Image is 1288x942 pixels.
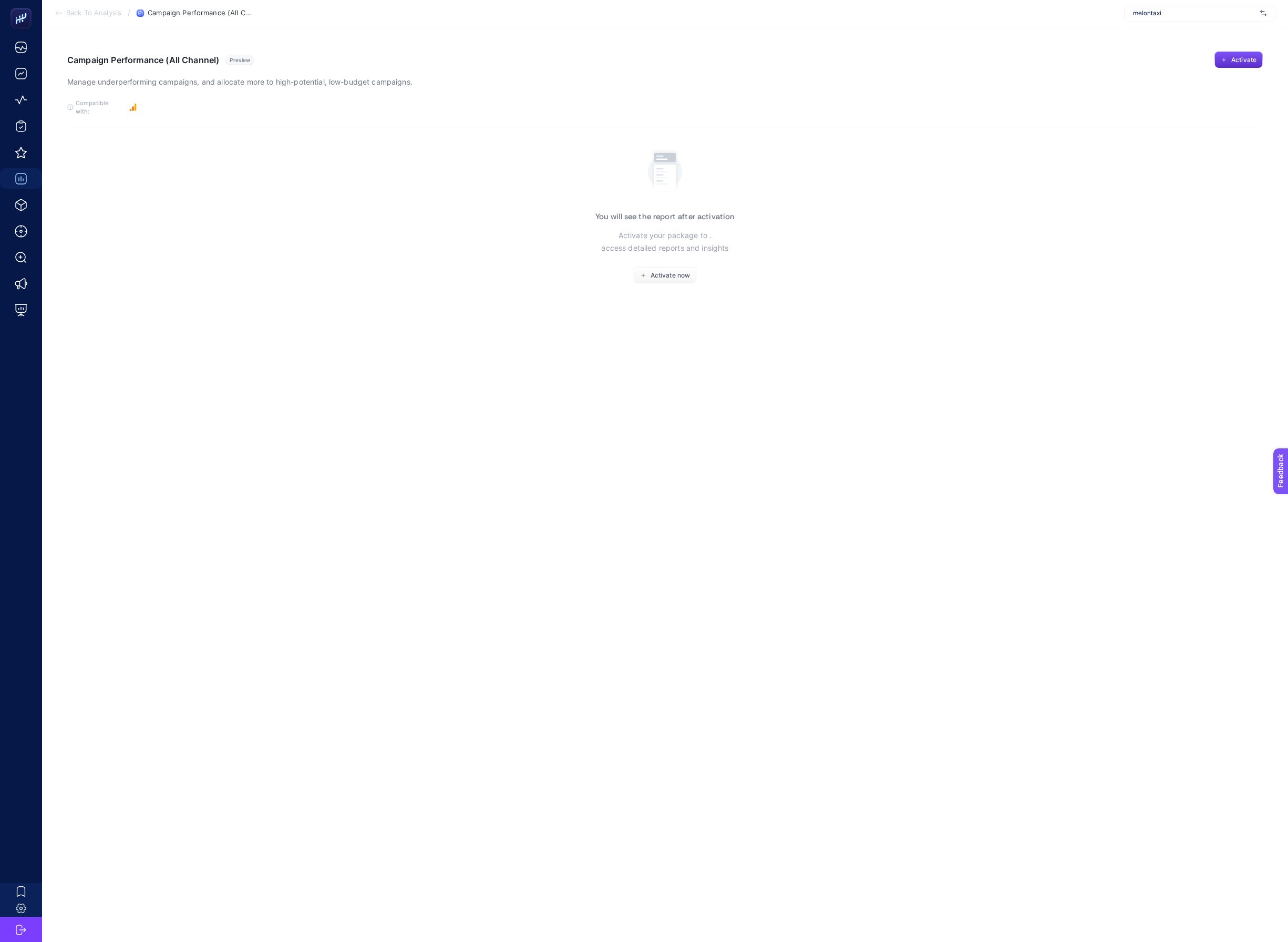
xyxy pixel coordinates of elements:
p: Manage underperforming campaigns, and allocate more to high-potential, low-budget campaigns. [67,76,413,88]
span: Campaign Performance (All Channel) [148,9,253,17]
span: Preview [230,57,250,63]
span: Activate [1231,56,1256,64]
span: / [128,8,130,17]
p: Activate your package to . access detailed reports and insights [601,229,728,254]
span: Activate now [651,271,690,280]
span: melontaxi [1133,9,1256,17]
span: Back To Analysis [66,9,121,17]
img: svg%3e [1260,8,1266,18]
h3: You will see the report after activation [595,212,735,221]
span: Compatible with: [76,99,123,116]
h1: Campaign Performance (All Channel) [67,55,219,65]
button: Activate [1214,52,1263,68]
span: Feedback [6,3,40,12]
button: Activate now [633,267,697,284]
